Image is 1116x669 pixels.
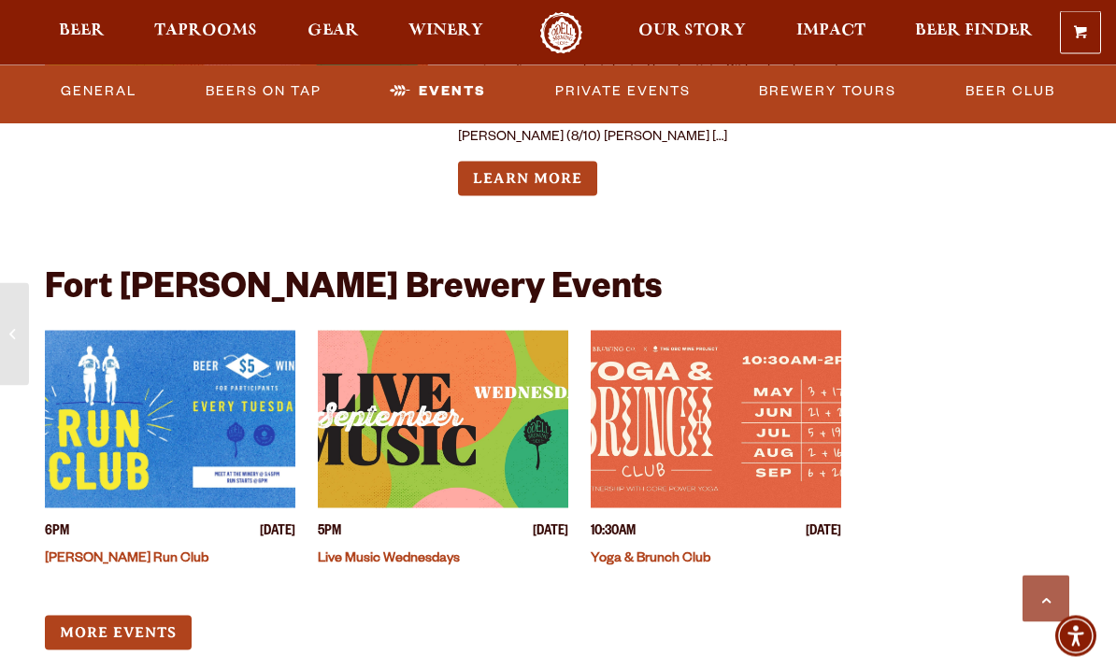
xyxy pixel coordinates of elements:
a: View event details [45,331,295,508]
a: Beers on Tap [198,70,329,113]
a: Beer [47,12,117,54]
span: [DATE] [533,523,568,543]
a: View event details [318,331,568,508]
span: Our Story [638,23,746,38]
a: Beer Finder [903,12,1045,54]
a: View event details [591,331,841,508]
a: Gear [295,12,371,54]
span: Winery [408,23,483,38]
a: General [53,70,144,113]
span: 10:30AM [591,523,636,543]
span: Impact [796,23,866,38]
a: More Events (opens in a new window) [45,616,192,650]
a: Private Events [548,70,698,113]
span: 6PM [45,523,69,543]
div: Accessibility Menu [1055,616,1096,657]
span: 5PM [318,523,341,543]
a: Live Music Wednesdays [318,552,460,567]
span: [DATE] [260,523,295,543]
a: Taprooms [142,12,269,54]
a: Yoga & Brunch Club [591,552,710,567]
a: Brewery Tours [751,70,904,113]
span: Beer Finder [915,23,1033,38]
a: Scroll to top [1023,576,1069,622]
a: Impact [784,12,878,54]
span: Taprooms [154,23,257,38]
a: Learn more about Live Music Sundays – August [458,162,597,196]
span: Beer [59,23,105,38]
span: [DATE] [806,523,841,543]
a: [PERSON_NAME] Run Club [45,552,208,567]
h2: Fort [PERSON_NAME] Brewery Events [45,271,662,312]
a: Events [382,70,494,113]
span: Gear [308,23,359,38]
a: Odell Home [526,12,596,54]
a: Winery [396,12,495,54]
a: Beer Club [958,70,1063,113]
a: Our Story [626,12,758,54]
